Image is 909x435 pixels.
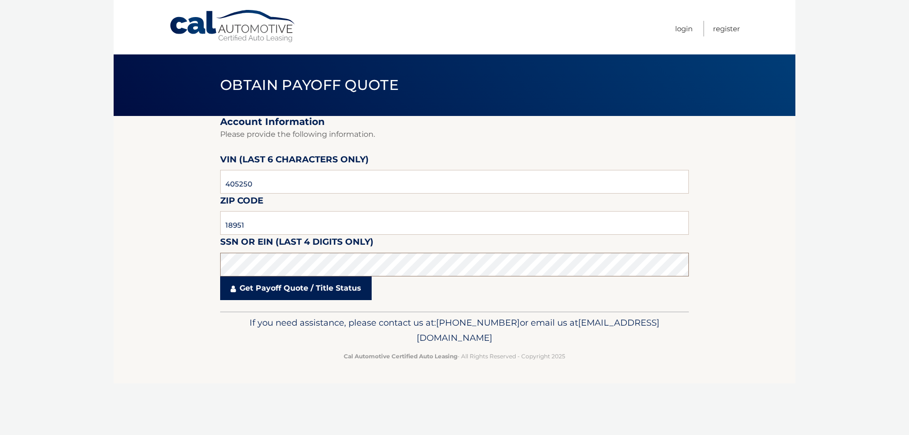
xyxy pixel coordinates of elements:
[220,116,689,128] h2: Account Information
[220,76,399,94] span: Obtain Payoff Quote
[169,9,297,43] a: Cal Automotive
[226,315,683,346] p: If you need assistance, please contact us at: or email us at
[344,353,457,360] strong: Cal Automotive Certified Auto Leasing
[220,194,263,211] label: Zip Code
[220,276,372,300] a: Get Payoff Quote / Title Status
[226,351,683,361] p: - All Rights Reserved - Copyright 2025
[220,128,689,141] p: Please provide the following information.
[220,152,369,170] label: VIN (last 6 characters only)
[675,21,693,36] a: Login
[713,21,740,36] a: Register
[220,235,374,252] label: SSN or EIN (last 4 digits only)
[436,317,520,328] span: [PHONE_NUMBER]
